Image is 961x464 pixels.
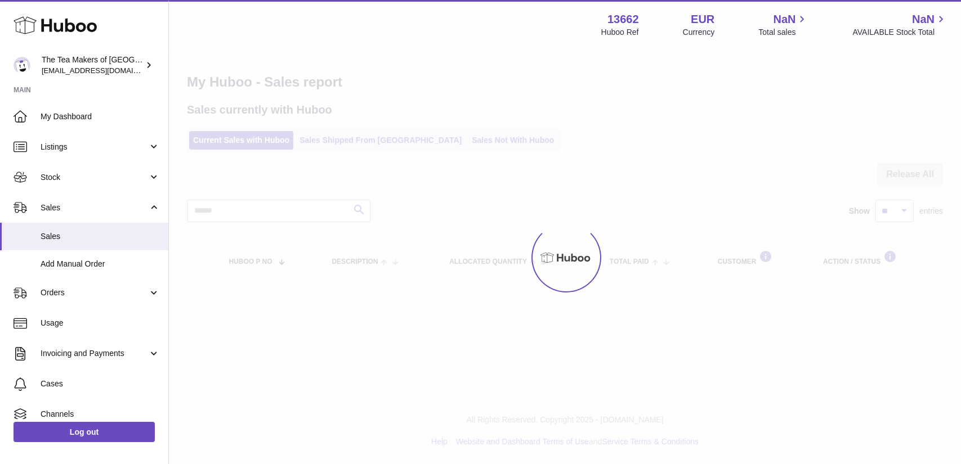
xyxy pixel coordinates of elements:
[42,55,143,76] div: The Tea Makers of [GEOGRAPHIC_DATA]
[41,231,160,242] span: Sales
[14,57,30,74] img: tea@theteamakers.co.uk
[912,12,935,27] span: NaN
[773,12,795,27] span: NaN
[852,27,947,38] span: AVAILABLE Stock Total
[41,172,148,183] span: Stock
[41,318,160,328] span: Usage
[41,111,160,122] span: My Dashboard
[758,27,808,38] span: Total sales
[41,202,148,213] span: Sales
[852,12,947,38] a: NaN AVAILABLE Stock Total
[683,27,715,38] div: Currency
[42,66,166,75] span: [EMAIL_ADDRESS][DOMAIN_NAME]
[601,27,639,38] div: Huboo Ref
[607,12,639,27] strong: 13662
[41,348,148,359] span: Invoicing and Payments
[14,422,155,442] a: Log out
[758,12,808,38] a: NaN Total sales
[41,142,148,152] span: Listings
[41,409,160,420] span: Channels
[41,287,148,298] span: Orders
[41,259,160,269] span: Add Manual Order
[41,379,160,389] span: Cases
[691,12,714,27] strong: EUR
